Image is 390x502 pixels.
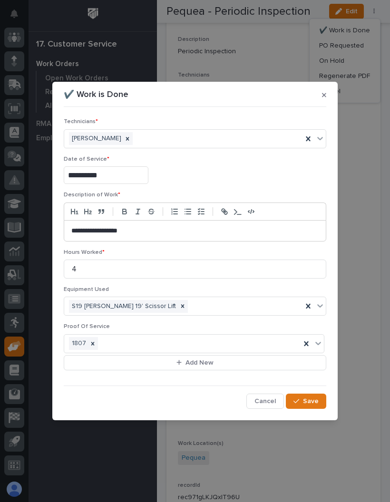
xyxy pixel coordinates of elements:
[69,132,122,145] div: [PERSON_NAME]
[64,119,98,125] span: Technicians
[64,90,128,100] p: ✔️ Work is Done
[64,156,109,162] span: Date of Service
[69,337,88,350] div: 1807
[64,287,109,292] span: Equipment Used
[246,394,284,409] button: Cancel
[185,358,214,367] span: Add New
[303,397,319,405] span: Save
[64,355,326,370] button: Add New
[286,394,326,409] button: Save
[64,324,110,329] span: Proof Of Service
[69,300,177,313] div: S19 [PERSON_NAME] 19' Scissor Lift
[64,250,105,255] span: Hours Worked
[254,397,276,405] span: Cancel
[64,192,120,198] span: Description of Work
